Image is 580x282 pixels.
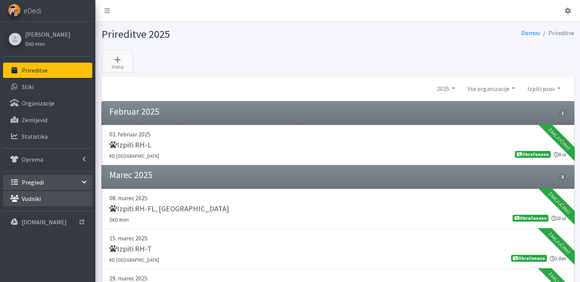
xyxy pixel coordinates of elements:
[25,41,45,47] small: ŠKD Krim
[22,195,41,203] p: Vodniki
[22,156,43,163] p: Oprema
[3,175,92,190] a: Pregledi
[8,4,21,16] img: eDedi
[521,81,566,96] a: Izpiti psov
[109,106,159,117] h4: Februar 2025
[109,193,566,203] p: 08. marec 2025
[109,140,151,149] h5: Izpiti RH-L
[24,5,41,16] span: eDedi
[101,28,335,41] h1: Prireditve 2025
[109,257,159,263] small: KD [GEOGRAPHIC_DATA]
[101,125,574,165] a: 02. februar 2025 Izpiti RH-L KD [GEOGRAPHIC_DATA] 8 ur Obračunano Zaključeno
[109,130,566,139] p: 02. februar 2025
[22,133,48,140] p: Statistika
[3,79,92,94] a: Stiki
[101,189,574,229] a: 08. marec 2025 Izpiti RH-FL, [GEOGRAPHIC_DATA] ŠKD Krim 23 ur Obračunano Zaključeno
[3,152,92,167] a: Oprema
[461,81,521,96] a: Vse organizacije
[22,218,67,226] p: [DOMAIN_NAME]
[431,81,461,96] a: 2025
[25,39,71,48] a: ŠKD Krim
[558,173,566,180] span: 3
[515,151,550,158] span: Obračunano
[558,110,566,117] span: 1
[109,233,566,243] p: 15. marec 2025
[22,83,34,91] p: Stiki
[3,96,92,111] a: Organizacije
[22,66,48,74] p: Prireditve
[109,170,153,181] h4: Marec 2025
[101,229,574,269] a: 15. marec 2025 Izpiti RH-T KD [GEOGRAPHIC_DATA] 1 dan Obračunano Zaključeno
[22,178,44,186] p: Pregledi
[109,153,159,159] small: KD [GEOGRAPHIC_DATA]
[102,50,133,73] a: Dodaj
[3,191,92,206] a: Vodniki
[3,112,92,128] a: Zemljevid
[513,215,548,222] span: Obračunano
[3,129,92,144] a: Statistika
[109,217,129,223] small: ŠKD Krim
[511,255,546,262] span: Obračunano
[109,204,229,213] h5: Izpiti RH-FL, [GEOGRAPHIC_DATA]
[3,214,92,230] a: [DOMAIN_NAME]
[22,99,55,107] p: Organizacije
[109,244,152,253] h5: Izpiti RH-T
[3,63,92,78] a: Prireditve
[22,116,47,124] p: Zemljevid
[521,29,540,37] a: Domov
[540,28,574,39] li: Prireditve
[25,30,71,39] a: [PERSON_NAME]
